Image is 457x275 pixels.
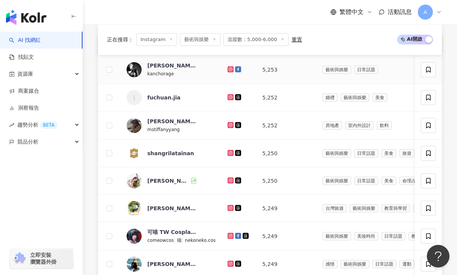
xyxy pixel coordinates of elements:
img: KOL Avatar [127,90,142,105]
a: chrome extension立即安裝 瀏覽器外掛 [10,248,73,269]
a: KOL Avatar[PERSON_NAME] [127,201,216,216]
span: 感情 [322,260,338,268]
img: KOL Avatar [127,62,142,77]
span: 立即安裝 瀏覽器外掛 [30,252,57,265]
div: BETA [40,121,57,129]
a: KOL Avatarfuchuan.jia [127,90,216,105]
div: fuchuan.jia [147,94,180,101]
span: 趨勢分析 [17,116,57,133]
span: 飲料 [377,121,392,130]
span: 美食 [372,93,387,102]
span: kanchorage [147,71,174,76]
img: KOL Avatar [127,201,142,216]
span: Instagram [136,33,177,46]
span: 日常話題 [354,149,378,157]
td: 5,249 [256,222,316,251]
span: comeowcos [147,238,174,243]
div: shangrilatainan [147,150,194,157]
span: 藝術與娛樂 [322,149,351,157]
a: KOL Avatar[PERSON_NAME] [127,173,216,188]
span: 教育與學習 [408,232,437,240]
div: [PERSON_NAME] [147,118,196,125]
div: [PERSON_NAME] [147,205,196,212]
td: 5,249 [256,195,316,222]
span: 日常話題 [354,177,378,185]
span: 活動訊息 [388,8,412,15]
span: 追蹤數：5,000-6,000 [223,33,289,46]
span: 藝術與娛樂 [322,177,351,185]
div: 可喵 TW Cosplayer [147,228,196,236]
a: KOL Avatar[PERSON_NAME] [127,257,216,272]
span: rise [9,122,14,128]
span: 運動 [399,260,414,268]
a: KOL Avatar[PERSON_NAME]mstiffanyyang [127,118,216,133]
span: 教育與學習 [381,204,410,212]
span: A [423,8,427,16]
span: 日常話題 [372,260,396,268]
span: 競品分析 [17,133,38,150]
span: 藝術與娛樂 [322,232,351,240]
span: 正在搜尋 ： [107,37,133,43]
span: 資源庫 [17,66,33,82]
span: 美妝時尚 [354,232,378,240]
a: KOL Avatarshangrilatainan [127,146,216,161]
span: 藝術與娛樂 [341,260,369,268]
img: KOL Avatar [127,118,142,133]
span: 繁體中文 [339,8,364,16]
img: chrome extension [12,252,27,264]
span: 喵 [177,238,182,243]
span: 日常話題 [381,232,405,240]
span: 藝術與娛樂 [322,66,351,74]
span: 台灣旅遊 [322,204,347,212]
div: 重置 [292,37,302,43]
td: 5,253 [256,56,316,84]
td: 5,252 [256,84,316,112]
div: [PERSON_NAME] [147,62,196,69]
span: 美食 [381,149,396,157]
span: 美食 [381,177,396,185]
span: 命理占卜 [399,177,423,185]
img: logo [6,10,46,25]
span: | [182,237,185,243]
span: | [174,237,177,243]
iframe: Help Scout Beacon - Open [427,245,449,267]
span: 藝術與娛樂 [350,204,378,212]
td: 5,250 [256,140,316,167]
span: 婚禮 [322,93,338,102]
div: [PERSON_NAME] [147,260,196,268]
a: searchAI 找網紅 [9,37,41,44]
span: mstiffanyyang [147,127,180,132]
a: KOL Avatar可喵 TW Cosplayercomeowcos|喵|nekoneko.cos [127,228,216,244]
a: 找貼文 [9,53,34,61]
span: nekoneko.cos [185,238,216,243]
span: 室內外設計 [345,121,374,130]
td: 5,252 [256,112,316,140]
img: KOL Avatar [127,257,142,272]
div: [PERSON_NAME] [147,177,190,185]
img: KOL Avatar [127,229,142,244]
a: KOL Avatar[PERSON_NAME]kanchorage [127,62,216,78]
a: 商案媒合 [9,87,39,95]
span: 美食 [413,204,428,212]
span: 藝術與娛樂 [341,93,369,102]
span: 旅遊 [399,149,414,157]
img: KOL Avatar [127,146,142,161]
a: 洞察報告 [9,104,39,112]
span: 日常話題 [354,66,378,74]
span: 藝術與娛樂 [180,33,220,46]
img: KOL Avatar [127,173,142,188]
span: 房地產 [322,121,342,130]
td: 5,250 [256,167,316,195]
